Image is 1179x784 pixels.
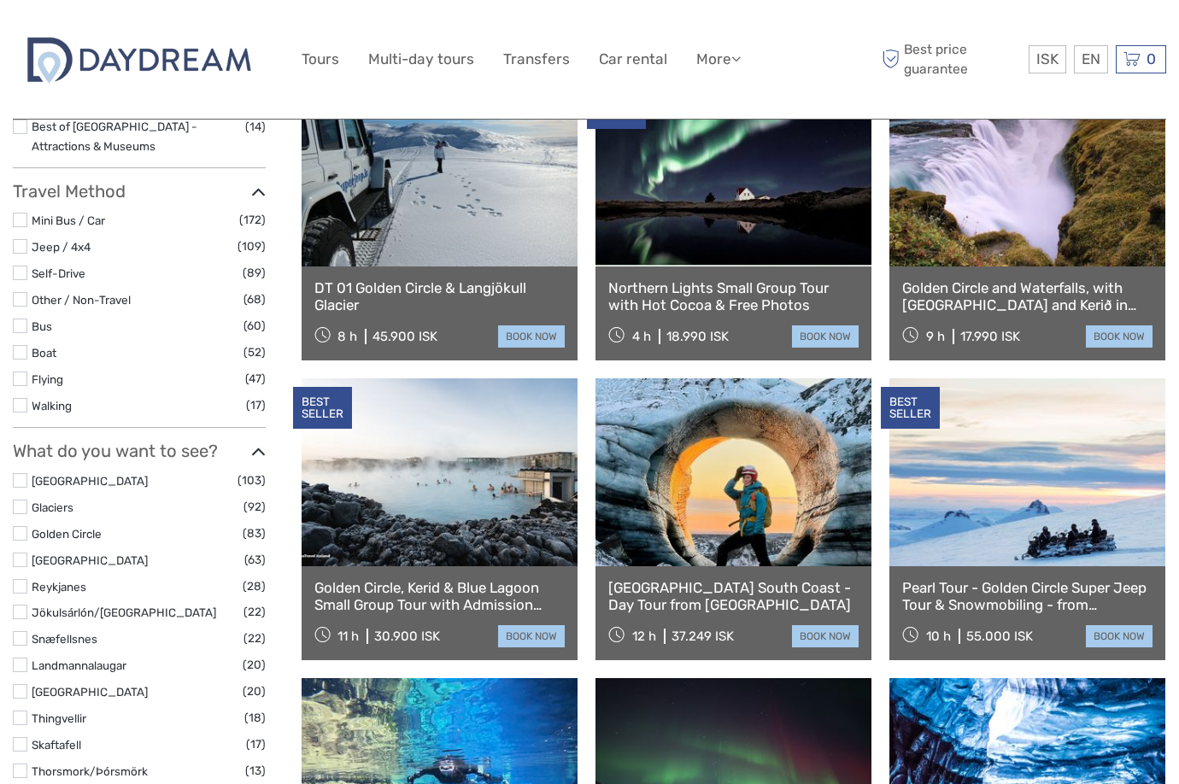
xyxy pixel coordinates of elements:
span: (92) [243,497,266,517]
div: 37.249 ISK [672,629,734,644]
a: Bus [32,319,52,333]
a: Best of [GEOGRAPHIC_DATA] - Attractions & Museums [32,120,197,153]
span: (172) [239,210,266,230]
div: BEST SELLER [293,387,352,430]
a: Tours [302,47,339,72]
span: (52) [243,342,266,362]
div: BEST SELLER [881,387,940,430]
span: (103) [238,471,266,490]
span: ISK [1036,50,1059,67]
a: Glaciers [32,500,73,514]
h3: Travel Method [13,181,266,202]
a: Multi-day tours [368,47,474,72]
span: (18) [244,708,266,728]
span: (83) [243,524,266,543]
span: (28) [243,576,266,596]
a: Skaftafell [32,738,81,752]
span: Best price guarantee [878,40,1025,78]
span: (109) [238,237,266,256]
span: 9 h [926,329,945,344]
a: Walking [32,399,72,412]
a: DT 01 Golden Circle & Langjökull Glacier [314,279,565,314]
div: 45.900 ISK [372,329,437,344]
a: Self-Drive [32,266,85,280]
span: (63) [244,550,266,570]
a: Thorsmork/Þórsmörk [32,764,148,778]
span: (60) [243,316,266,336]
span: (14) [245,117,266,137]
a: Jökulsárlón/[GEOGRAPHIC_DATA] [32,606,216,619]
span: (20) [243,655,266,675]
a: Pearl Tour - Golden Circle Super Jeep Tour & Snowmobiling - from [GEOGRAPHIC_DATA] [902,579,1153,614]
a: book now [498,625,565,647]
img: 2722-c67f3ee1-da3f-448a-ae30-a82a1b1ec634_logo_big.jpg [13,28,265,91]
div: 30.900 ISK [374,629,440,644]
a: Thingvellir [32,711,86,725]
span: (17) [246,734,266,754]
span: 0 [1144,50,1158,67]
span: (22) [243,629,266,648]
span: 12 h [632,629,656,644]
a: Car rental [599,47,667,72]
span: 10 h [926,629,951,644]
span: (68) [243,290,266,309]
a: Golden Circle and Waterfalls, with [GEOGRAPHIC_DATA] and Kerið in small group [902,279,1153,314]
a: [GEOGRAPHIC_DATA] [32,474,148,488]
a: Northern Lights Small Group Tour with Hot Cocoa & Free Photos [608,279,859,314]
h3: What do you want to see? [13,441,266,461]
a: Jeep / 4x4 [32,240,91,254]
a: Flying [32,372,63,386]
span: 11 h [337,629,359,644]
div: 55.000 ISK [966,629,1033,644]
a: Landmannalaugar [32,658,126,672]
span: (47) [245,369,266,389]
a: Other / Non-Travel [32,293,131,307]
span: (13) [245,761,266,781]
a: book now [792,625,859,647]
a: [GEOGRAPHIC_DATA] [32,553,148,567]
a: Reykjanes [32,580,86,594]
a: Golden Circle [32,527,102,541]
a: Golden Circle, Kerid & Blue Lagoon Small Group Tour with Admission Ticket [314,579,565,614]
span: (22) [243,602,266,622]
span: (89) [243,263,266,283]
div: 17.990 ISK [960,329,1020,344]
a: book now [1086,625,1153,647]
span: (20) [243,682,266,701]
a: [GEOGRAPHIC_DATA] [32,685,148,699]
a: book now [498,325,565,348]
a: More [696,47,741,72]
a: Snæfellsnes [32,632,97,646]
a: Transfers [503,47,570,72]
span: 4 h [632,329,651,344]
div: EN [1074,45,1108,73]
a: Boat [32,346,56,360]
a: Mini Bus / Car [32,214,105,227]
div: 18.990 ISK [666,329,729,344]
a: [GEOGRAPHIC_DATA] South Coast - Day Tour from [GEOGRAPHIC_DATA] [608,579,859,614]
span: (17) [246,395,266,415]
span: 8 h [337,329,357,344]
a: book now [1086,325,1153,348]
a: book now [792,325,859,348]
